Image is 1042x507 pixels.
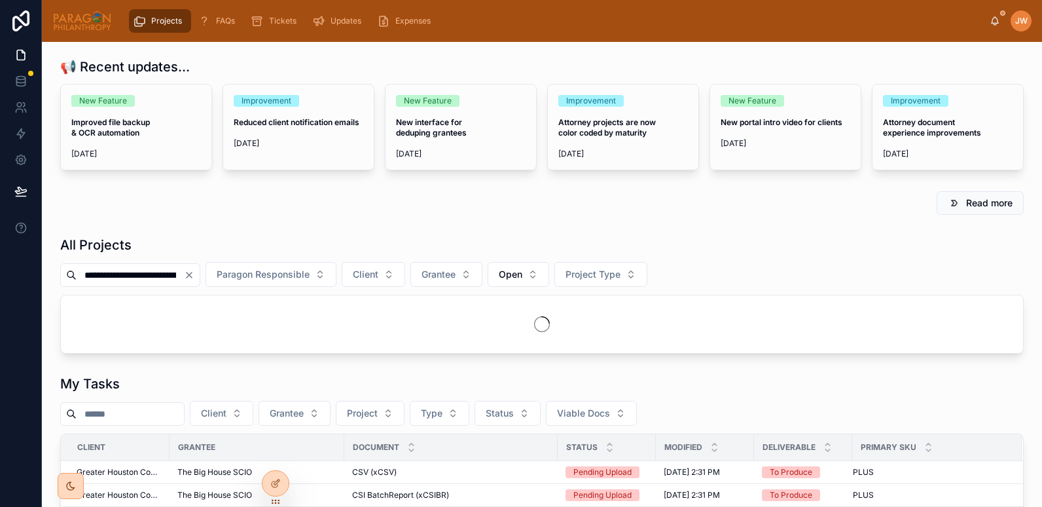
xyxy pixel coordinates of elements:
strong: Attorney document experience improvements [883,117,981,138]
div: New Feature [79,95,127,107]
span: Project Type [566,268,620,281]
a: ImprovementReduced client notification emails[DATE] [223,84,374,170]
div: New Feature [728,95,776,107]
button: Select Button [410,401,469,426]
span: [DATE] [721,138,850,149]
span: CSV (xCSV) [352,467,397,478]
strong: New interface for deduping grantees [396,117,467,138]
span: [DATE] [396,149,526,159]
div: Improvement [891,95,941,107]
span: FAQs [216,16,235,26]
button: Select Button [410,262,482,287]
span: Primary SKU [861,442,916,453]
a: Expenses [373,9,440,33]
a: ImprovementAttorney projects are now color coded by maturity[DATE] [547,84,699,170]
a: PLUS [853,490,1006,500]
button: Select Button [206,262,336,287]
div: Pending Upload [573,466,632,478]
a: New FeatureNew portal intro video for clients[DATE] [710,84,861,170]
a: Greater Houston Community Foundation [77,467,162,478]
strong: Improved file backup & OCR automation [71,117,152,138]
a: Greater Houston Community Foundation [77,490,162,500]
a: FAQs [194,9,244,33]
span: [DATE] [71,149,201,159]
span: Read more [966,197,1013,210]
button: Select Button [554,262,647,287]
strong: New portal intro video for clients [721,117,842,127]
strong: Reduced client notification emails [234,117,359,127]
button: Select Button [546,401,637,426]
a: To Produce [762,466,844,478]
div: scrollable content [122,7,990,35]
span: CSI BatchReport (xCSIBR) [352,490,449,500]
a: ImprovementAttorney document experience improvements[DATE] [872,84,1024,170]
span: Deliverable [763,442,816,453]
a: Tickets [247,9,306,33]
span: Client [353,268,378,281]
button: Read more [937,191,1024,215]
span: Updates [331,16,361,26]
a: Pending Upload [566,466,648,478]
button: Clear [184,270,200,280]
span: Status [566,442,598,453]
button: Select Button [342,262,405,287]
span: [DATE] 2:31 PM [664,467,720,478]
span: Expenses [395,16,431,26]
a: Updates [308,9,370,33]
span: Grantee [422,268,456,281]
span: [DATE] [883,149,1013,159]
button: Select Button [475,401,541,426]
a: The Big House SCIO [177,490,336,500]
span: Projects [151,16,182,26]
a: CSI BatchReport (xCSIBR) [352,490,550,500]
div: New Feature [404,95,452,107]
button: Select Button [488,262,549,287]
a: CSV (xCSV) [352,467,550,478]
a: [DATE] 2:31 PM [664,467,746,478]
span: Tickets [269,16,296,26]
div: To Produce [770,489,812,501]
a: PLUS [853,467,1006,478]
div: Improvement [566,95,616,107]
span: Open [499,268,522,281]
a: Pending Upload [566,489,648,501]
span: Project [347,407,378,420]
span: JW [1015,16,1028,26]
img: App logo [52,10,112,31]
a: Projects [129,9,191,33]
span: Grantee [270,407,304,420]
span: Type [421,407,442,420]
button: Select Button [190,401,253,426]
div: To Produce [770,466,812,478]
span: The Big House SCIO [177,490,252,500]
button: Select Button [336,401,404,426]
span: Viable Docs [557,407,610,420]
a: [DATE] 2:31 PM [664,490,746,500]
span: [DATE] [558,149,688,159]
span: Status [486,407,514,420]
h1: All Projects [60,236,132,254]
span: Modified [664,442,702,453]
span: Client [201,407,226,420]
div: Pending Upload [573,489,632,501]
span: Paragon Responsible [217,268,310,281]
a: To Produce [762,489,844,501]
div: Improvement [242,95,291,107]
a: New FeatureImproved file backup & OCR automation[DATE] [60,84,212,170]
span: Document [353,442,399,453]
span: [DATE] 2:31 PM [664,490,720,500]
span: [DATE] [234,138,363,149]
button: Select Button [259,401,331,426]
h1: 📢 Recent updates... [60,58,190,76]
span: PLUS [853,467,874,478]
h1: My Tasks [60,375,120,393]
strong: Attorney projects are now color coded by maturity [558,117,658,138]
a: New FeatureNew interface for deduping grantees[DATE] [385,84,537,170]
span: Client [77,442,105,453]
span: PLUS [853,490,874,500]
span: The Big House SCIO [177,467,252,478]
a: The Big House SCIO [177,467,336,478]
span: Grantee [178,442,215,453]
